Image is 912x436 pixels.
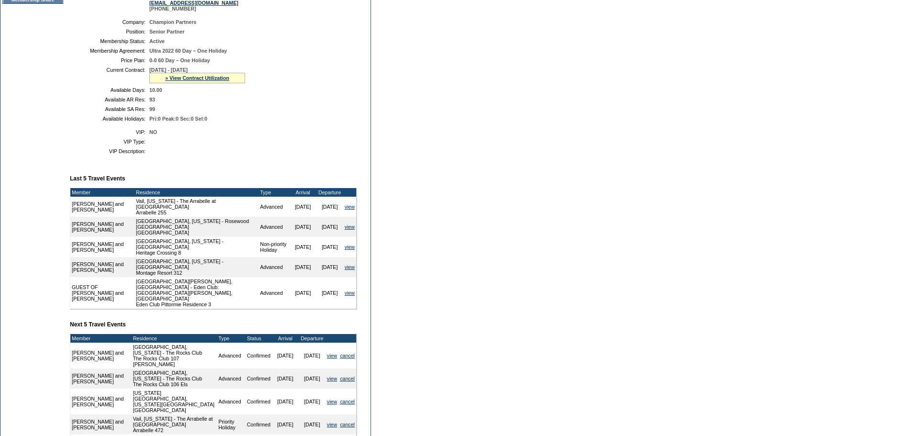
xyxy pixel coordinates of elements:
[132,334,217,343] td: Residence
[217,389,246,414] td: Advanced
[135,277,259,309] td: [GEOGRAPHIC_DATA][PERSON_NAME], [GEOGRAPHIC_DATA] - Eden Club: [GEOGRAPHIC_DATA][PERSON_NAME], [G...
[340,353,355,358] a: cancel
[246,369,272,389] td: Confirmed
[149,38,165,44] span: Active
[272,389,299,414] td: [DATE]
[299,389,326,414] td: [DATE]
[327,353,337,358] a: view
[327,422,337,427] a: view
[135,188,259,197] td: Residence
[217,369,246,389] td: Advanced
[259,217,289,237] td: Advanced
[149,87,162,93] span: 10.00
[316,217,343,237] td: [DATE]
[345,264,355,270] a: view
[135,237,259,257] td: [GEOGRAPHIC_DATA], [US_STATE] - [GEOGRAPHIC_DATA] Heritage Crossing 8
[217,343,246,369] td: Advanced
[272,369,299,389] td: [DATE]
[74,87,146,93] td: Available Days:
[217,334,246,343] td: Type
[149,67,188,73] span: [DATE] - [DATE]
[345,290,355,296] a: view
[299,369,326,389] td: [DATE]
[74,139,146,145] td: VIP Type:
[149,48,227,54] span: Ultra 2022 60 Day – One Holiday
[165,75,229,81] a: » View Contract Utilization
[316,197,343,217] td: [DATE]
[290,197,316,217] td: [DATE]
[345,224,355,230] a: view
[70,334,129,343] td: Member
[74,57,146,63] td: Price Plan:
[149,97,155,102] span: 93
[340,399,355,404] a: cancel
[345,244,355,250] a: view
[246,343,272,369] td: Confirmed
[272,334,299,343] td: Arrival
[259,188,289,197] td: Type
[299,414,326,435] td: [DATE]
[149,57,210,63] span: 0-0 60 Day – One Holiday
[259,277,289,309] td: Advanced
[74,129,146,135] td: VIP:
[74,106,146,112] td: Available SA Res:
[327,399,337,404] a: view
[290,217,316,237] td: [DATE]
[299,334,326,343] td: Departure
[70,414,129,435] td: [PERSON_NAME] and [PERSON_NAME]
[149,106,155,112] span: 99
[70,237,135,257] td: [PERSON_NAME] and [PERSON_NAME]
[74,48,146,54] td: Membership Agreement:
[299,343,326,369] td: [DATE]
[290,257,316,277] td: [DATE]
[74,67,146,83] td: Current Contract:
[340,422,355,427] a: cancel
[246,389,272,414] td: Confirmed
[70,197,135,217] td: [PERSON_NAME] and [PERSON_NAME]
[74,19,146,25] td: Company:
[70,188,135,197] td: Member
[70,257,135,277] td: [PERSON_NAME] and [PERSON_NAME]
[149,129,157,135] span: NO
[149,29,184,34] span: Senior Partner
[272,343,299,369] td: [DATE]
[70,277,135,309] td: GUEST OF [PERSON_NAME] and [PERSON_NAME]
[149,19,196,25] span: Champion Partners
[290,237,316,257] td: [DATE]
[70,175,125,182] b: Last 5 Travel Events
[70,389,129,414] td: [PERSON_NAME] and [PERSON_NAME]
[70,343,129,369] td: [PERSON_NAME] and [PERSON_NAME]
[132,389,217,414] td: [US_STATE][GEOGRAPHIC_DATA], [US_STATE][GEOGRAPHIC_DATA] [GEOGRAPHIC_DATA]
[70,217,135,237] td: [PERSON_NAME] and [PERSON_NAME]
[316,257,343,277] td: [DATE]
[272,414,299,435] td: [DATE]
[135,257,259,277] td: [GEOGRAPHIC_DATA], [US_STATE] - [GEOGRAPHIC_DATA] Montage Resort 312
[327,376,337,381] a: view
[316,237,343,257] td: [DATE]
[132,343,217,369] td: [GEOGRAPHIC_DATA], [US_STATE] - The Rocks Club The Rocks Club 107 [PERSON_NAME]
[135,197,259,217] td: Vail, [US_STATE] - The Arrabelle at [GEOGRAPHIC_DATA] Arrabelle 255
[74,29,146,34] td: Position:
[290,188,316,197] td: Arrival
[290,277,316,309] td: [DATE]
[259,197,289,217] td: Advanced
[132,414,217,435] td: Vail, [US_STATE] - The Arrabelle at [GEOGRAPHIC_DATA] Arrabelle 472
[70,321,126,328] b: Next 5 Travel Events
[246,334,272,343] td: Status
[340,376,355,381] a: cancel
[345,204,355,210] a: view
[259,237,289,257] td: Non-priority Holiday
[316,277,343,309] td: [DATE]
[316,188,343,197] td: Departure
[74,38,146,44] td: Membership Status:
[259,257,289,277] td: Advanced
[149,116,207,122] span: Pri:0 Peak:0 Sec:0 Sel:0
[74,97,146,102] td: Available AR Res:
[74,148,146,154] td: VIP Description:
[132,369,217,389] td: [GEOGRAPHIC_DATA], [US_STATE] - The Rocks Club The Rocks Club 106 Els
[74,116,146,122] td: Available Holidays:
[70,369,129,389] td: [PERSON_NAME] and [PERSON_NAME]
[135,217,259,237] td: [GEOGRAPHIC_DATA], [US_STATE] - Rosewood [GEOGRAPHIC_DATA] [GEOGRAPHIC_DATA]
[217,414,246,435] td: Priority Holiday
[246,414,272,435] td: Confirmed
